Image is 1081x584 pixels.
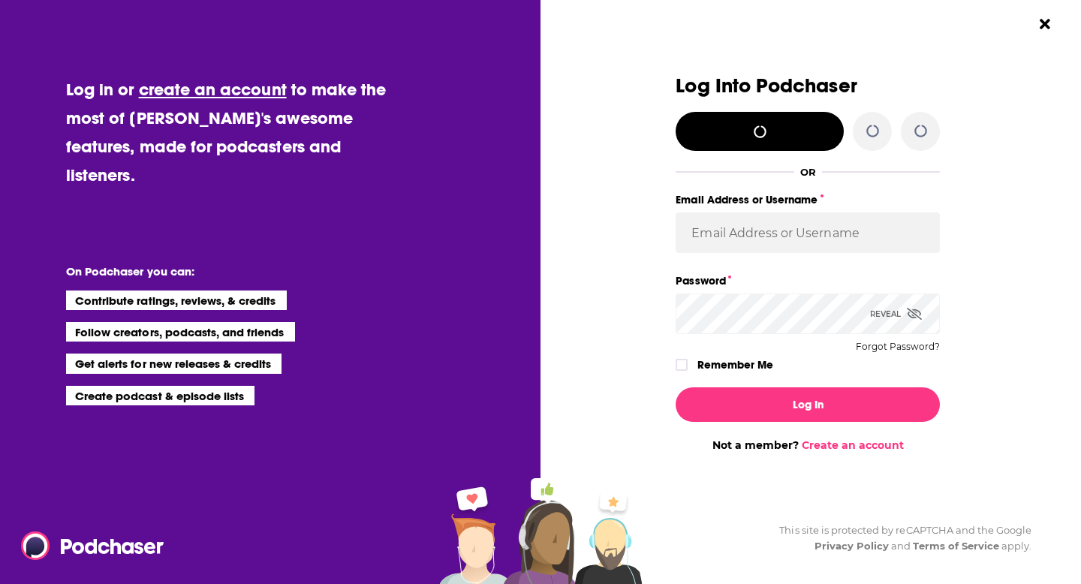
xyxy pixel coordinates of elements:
h3: Log Into Podchaser [676,75,940,97]
label: Email Address or Username [676,190,940,209]
a: Create an account [802,438,904,452]
a: Terms of Service [913,540,999,552]
div: OR [800,166,816,178]
li: Get alerts for new releases & credits [66,354,282,373]
img: Podchaser - Follow, Share and Rate Podcasts [21,531,165,560]
div: Reveal [870,294,922,334]
button: Forgot Password? [856,342,940,352]
a: Privacy Policy [815,540,890,552]
label: Remember Me [697,355,773,375]
div: This site is protected by reCAPTCHA and the Google and apply. [767,522,1031,554]
button: Log In [676,387,940,422]
li: Create podcast & episode lists [66,386,254,405]
li: On Podchaser you can: [66,264,366,278]
li: Follow creators, podcasts, and friends [66,322,295,342]
a: create an account [139,79,287,100]
li: Contribute ratings, reviews, & credits [66,290,287,310]
button: Close Button [1031,10,1059,38]
a: Podchaser - Follow, Share and Rate Podcasts [21,531,153,560]
label: Password [676,271,940,290]
input: Email Address or Username [676,212,940,253]
div: Not a member? [676,438,940,452]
